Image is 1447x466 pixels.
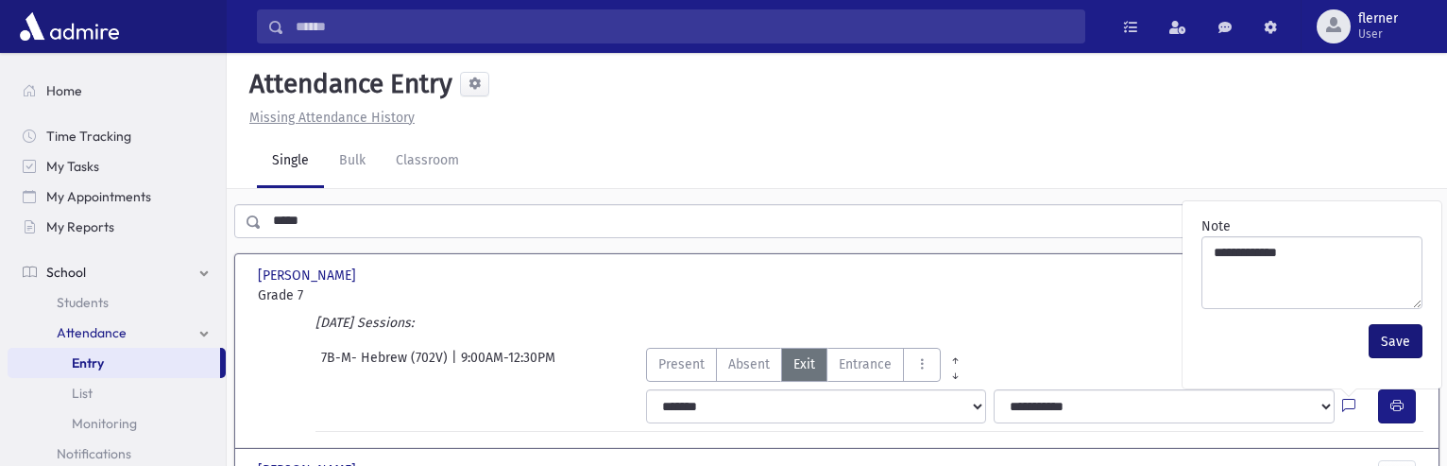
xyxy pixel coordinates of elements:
a: My Tasks [8,151,226,181]
button: Save [1369,324,1422,358]
a: My Reports [8,212,226,242]
span: [PERSON_NAME] [258,266,360,285]
span: Exit [793,354,815,374]
span: My Reports [46,218,114,235]
a: Students [8,287,226,318]
input: Search [284,9,1084,43]
span: 9:00AM-12:30PM [461,348,555,382]
span: List [72,385,93,402]
span: Entry [72,354,104,371]
a: Attendance [8,318,226,348]
label: Note [1201,216,1231,236]
a: Home [8,76,226,106]
a: My Appointments [8,181,226,212]
a: Monitoring [8,408,226,439]
a: All Prior [941,348,970,363]
span: | [451,348,461,382]
a: All Later [941,363,970,378]
a: Time Tracking [8,121,226,151]
span: Absent [728,354,770,374]
span: Grade 7 [258,285,435,305]
span: Home [46,82,82,99]
img: AdmirePro [15,8,124,45]
h5: Attendance Entry [242,68,452,100]
span: Notifications [57,445,131,462]
a: Classroom [381,135,474,188]
div: AttTypes [646,348,970,382]
a: Missing Attendance History [242,110,415,126]
a: List [8,378,226,408]
span: Time Tracking [46,128,131,145]
span: User [1358,26,1398,42]
span: Monitoring [72,415,137,432]
span: flerner [1358,11,1398,26]
span: My Appointments [46,188,151,205]
a: Single [257,135,324,188]
span: My Tasks [46,158,99,175]
a: Bulk [324,135,381,188]
span: 7B-M- Hebrew (702V) [321,348,451,382]
span: Attendance [57,324,127,341]
span: Entrance [839,354,892,374]
a: Entry [8,348,220,378]
a: School [8,257,226,287]
span: Students [57,294,109,311]
u: Missing Attendance History [249,110,415,126]
span: School [46,264,86,281]
span: Present [658,354,705,374]
i: [DATE] Sessions: [315,315,414,331]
